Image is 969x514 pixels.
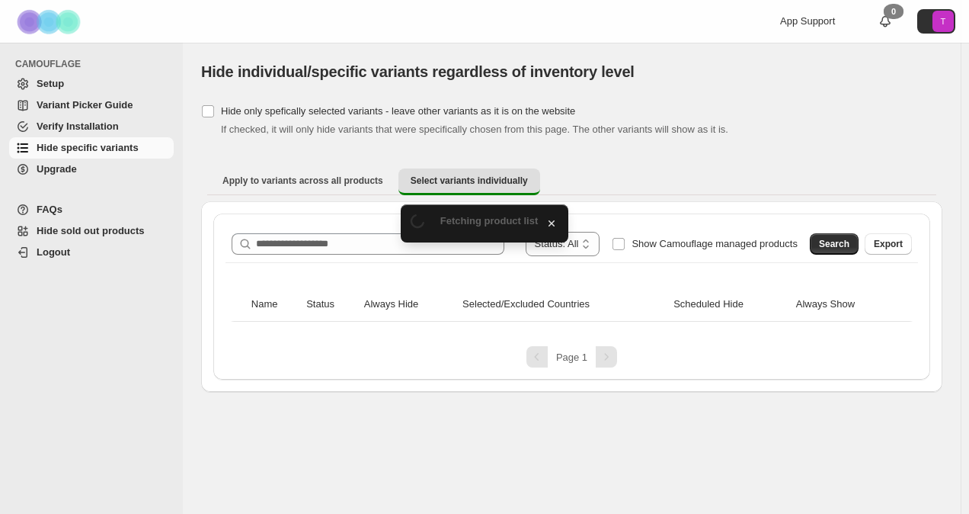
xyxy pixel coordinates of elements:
[932,11,954,32] span: Avatar with initials T
[556,352,587,363] span: Page 1
[15,58,175,70] span: CAMOUFLAGE
[884,4,903,19] div: 0
[458,288,669,322] th: Selected/Excluded Countries
[9,159,174,180] a: Upgrade
[780,15,835,27] span: App Support
[37,78,64,89] span: Setup
[819,238,849,250] span: Search
[302,288,360,322] th: Status
[222,175,383,187] span: Apply to variants across all products
[201,201,942,392] div: Select variants individually
[941,17,946,26] text: T
[221,124,728,135] span: If checked, it will only hide variants that were specifically chosen from this page. The other va...
[865,233,912,255] button: Export
[9,116,174,137] a: Verify Installation
[632,238,798,249] span: Show Camouflage managed products
[9,95,174,116] a: Variant Picker Guide
[37,204,62,215] span: FAQs
[398,169,540,195] button: Select variants individually
[411,175,528,187] span: Select variants individually
[37,99,133,111] span: Variant Picker Guide
[9,73,174,95] a: Setup
[9,199,174,220] a: FAQs
[917,9,955,34] button: Avatar with initials T
[37,225,145,236] span: Hide sold out products
[37,246,70,258] span: Logout
[878,14,893,29] a: 0
[225,346,918,368] nav: Pagination
[874,238,903,250] span: Export
[210,169,395,193] button: Apply to variants across all products
[201,63,635,80] span: Hide individual/specific variants regardless of inventory level
[440,215,539,226] span: Fetching product list
[669,288,792,322] th: Scheduled Hide
[247,288,302,322] th: Name
[37,142,139,153] span: Hide specific variants
[37,120,119,132] span: Verify Installation
[9,220,174,242] a: Hide sold out products
[792,288,897,322] th: Always Show
[360,288,458,322] th: Always Hide
[37,163,77,175] span: Upgrade
[810,233,859,255] button: Search
[221,105,575,117] span: Hide only spefically selected variants - leave other variants as it is on the website
[9,242,174,263] a: Logout
[12,1,88,43] img: Camouflage
[9,137,174,159] a: Hide specific variants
